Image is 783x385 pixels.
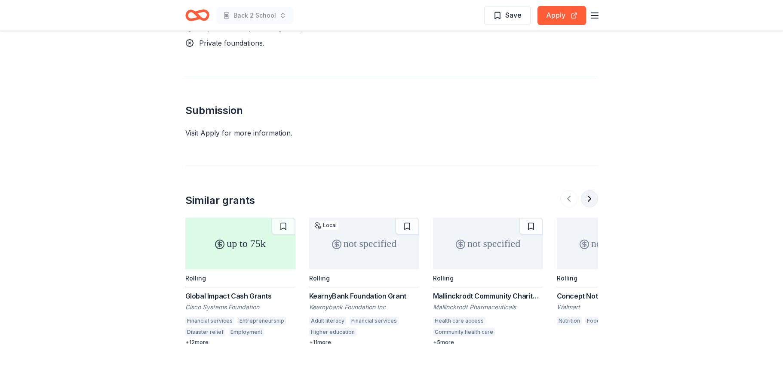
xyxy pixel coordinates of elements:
[199,39,264,47] span: Private foundations.
[185,104,598,117] h2: Submission
[433,328,495,336] div: Community health care
[350,317,399,325] div: Financial services
[185,194,255,207] div: Similar grants
[433,303,543,311] div: Mallinckrodt Pharmaceuticals
[433,274,454,282] div: Rolling
[433,291,543,301] div: Mallinckrodt Community Charitable Giving Program
[185,5,209,25] a: Home
[309,218,419,269] div: not specified
[433,218,543,269] div: not specified
[185,274,206,282] div: Rolling
[433,339,543,346] div: + 5 more
[557,274,577,282] div: Rolling
[557,303,667,311] div: Walmart
[216,7,293,24] button: Back 2 School
[313,221,338,230] div: Local
[537,6,586,25] button: Apply
[484,6,531,25] button: Save
[233,10,276,21] span: Back 2 School
[229,328,264,336] div: Employment
[185,128,598,138] div: Visit Apply for more information.
[585,317,624,325] div: Food security
[238,317,286,325] div: Entrepreneurship
[185,291,295,301] div: Global Impact Cash Grants
[433,317,485,325] div: Health care access
[309,218,419,346] a: not specifiedLocalRollingKearnyBank Foundation GrantKearnybank Foundation IncAdult literacyFinanc...
[557,291,667,301] div: Concept Note
[185,317,234,325] div: Financial services
[309,317,346,325] div: Adult literacy
[557,218,667,328] a: not specifiedRollingConcept NoteWalmartNutritionFood security
[557,218,667,269] div: not specified
[557,317,582,325] div: Nutrition
[185,339,295,346] div: + 12 more
[309,339,419,346] div: + 11 more
[185,218,295,269] div: up to 75k
[185,218,295,346] a: up to 75kRollingGlobal Impact Cash GrantsCisco Systems FoundationFinancial servicesEntrepreneursh...
[185,328,225,336] div: Disaster relief
[309,274,330,282] div: Rolling
[309,328,356,336] div: Higher education
[505,9,522,21] span: Save
[433,218,543,346] a: not specifiedRollingMallinckrodt Community Charitable Giving ProgramMallinckrodt PharmaceuticalsH...
[309,303,419,311] div: Kearnybank Foundation Inc
[185,303,295,311] div: Cisco Systems Foundation
[309,291,419,301] div: KearnyBank Foundation Grant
